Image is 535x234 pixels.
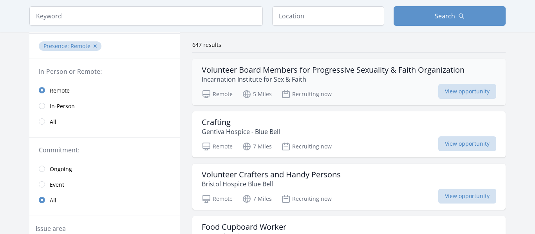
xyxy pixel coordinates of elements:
[438,84,496,99] span: View opportunity
[272,6,384,26] input: Location
[202,170,341,179] h3: Volunteer Crafters and Handy Persons
[50,181,64,189] span: Event
[394,6,506,26] button: Search
[70,42,90,50] span: Remote
[202,127,280,136] p: Gentiva Hospice - Blue Bell
[281,89,332,99] p: Recruiting now
[29,114,180,129] a: All
[242,194,272,204] p: 7 Miles
[202,179,341,189] p: Bristol Hospice Blue Bell
[202,89,233,99] p: Remote
[281,194,332,204] p: Recruiting now
[202,65,465,75] h3: Volunteer Board Members for Progressive Sexuality & Faith Organization
[202,222,286,232] h3: Food Cupboard Worker
[202,75,465,84] p: Incarnation Institute for Sex & Faith
[29,98,180,114] a: In-Person
[192,41,221,48] span: 647 results
[29,192,180,208] a: All
[438,189,496,204] span: View opportunity
[242,89,272,99] p: 5 Miles
[202,142,233,151] p: Remote
[435,11,455,21] span: Search
[39,145,170,155] legend: Commitment:
[43,42,70,50] span: Presence :
[29,161,180,177] a: Ongoing
[29,6,263,26] input: Keyword
[192,164,506,210] a: Volunteer Crafters and Handy Persons Bristol Hospice Blue Bell Remote 7 Miles Recruiting now View...
[438,136,496,151] span: View opportunity
[192,111,506,157] a: Crafting Gentiva Hospice - Blue Bell Remote 7 Miles Recruiting now View opportunity
[192,59,506,105] a: Volunteer Board Members for Progressive Sexuality & Faith Organization Incarnation Institute for ...
[281,142,332,151] p: Recruiting now
[202,194,233,204] p: Remote
[242,142,272,151] p: 7 Miles
[202,118,280,127] h3: Crafting
[50,196,56,204] span: All
[36,224,66,233] legend: Issue area
[50,102,75,110] span: In-Person
[39,67,170,76] legend: In-Person or Remote:
[50,118,56,126] span: All
[50,87,70,95] span: Remote
[29,177,180,192] a: Event
[29,82,180,98] a: Remote
[93,42,98,50] button: ✕
[50,165,72,173] span: Ongoing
